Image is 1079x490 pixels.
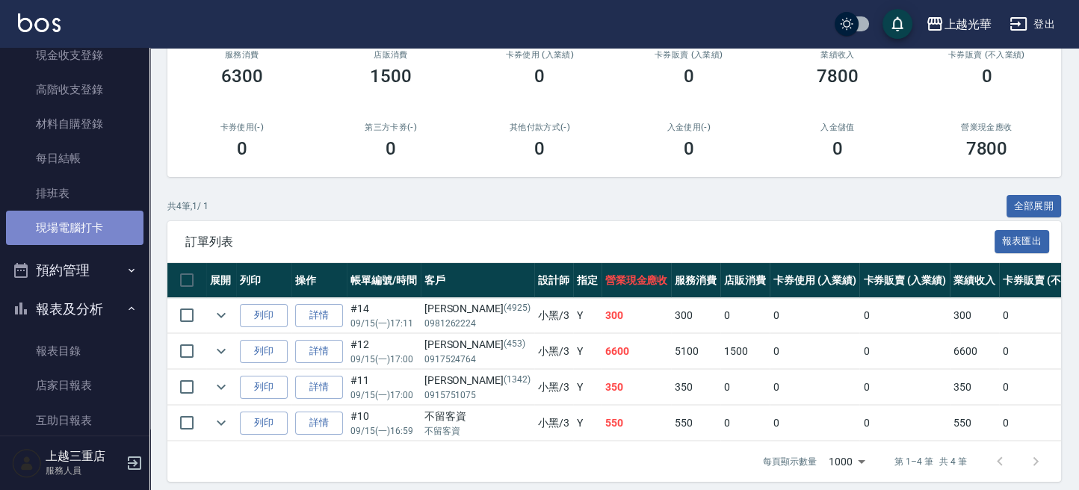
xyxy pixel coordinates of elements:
div: 1000 [823,441,871,482]
td: #14 [347,298,421,333]
a: 現場電腦打卡 [6,211,143,245]
div: 不留客資 [424,409,531,424]
h3: 0 [237,138,247,159]
p: 共 4 筆, 1 / 1 [167,199,208,213]
a: 報表匯出 [995,234,1050,248]
td: Y [573,298,602,333]
p: 09/15 (一) 17:11 [350,317,417,330]
a: 現金收支登錄 [6,38,143,72]
a: 互助日報表 [6,403,143,438]
td: 550 [950,406,999,441]
th: 卡券販賣 (入業績) [859,263,950,298]
h3: 服務消費 [185,50,298,60]
button: 列印 [240,376,288,399]
td: 0 [720,370,770,405]
td: #10 [347,406,421,441]
td: 5100 [671,334,720,369]
p: 09/15 (一) 16:59 [350,424,417,438]
td: 0 [770,370,860,405]
button: expand row [210,304,232,326]
h3: 6300 [221,66,263,87]
td: 小黑 /3 [534,334,573,369]
h3: 7800 [817,66,859,87]
td: 350 [950,370,999,405]
p: (453) [504,337,525,353]
button: 列印 [240,304,288,327]
td: 300 [602,298,672,333]
td: Y [573,370,602,405]
h3: 7800 [965,138,1007,159]
a: 每日結帳 [6,141,143,176]
h2: 卡券使用 (入業績) [483,50,596,60]
th: 帳單編號/時間 [347,263,421,298]
td: 350 [671,370,720,405]
button: 預約管理 [6,251,143,290]
div: 上越光華 [944,15,992,34]
p: 09/15 (一) 17:00 [350,353,417,366]
td: 300 [671,298,720,333]
h3: 0 [684,138,694,159]
th: 卡券使用 (入業績) [770,263,860,298]
a: 詳情 [295,376,343,399]
td: 0 [770,334,860,369]
h3: 0 [534,66,545,87]
button: 報表匯出 [995,230,1050,253]
button: expand row [210,340,232,362]
h5: 上越三重店 [46,449,122,464]
a: 高階收支登錄 [6,72,143,107]
td: 6600 [602,334,672,369]
td: 小黑 /3 [534,406,573,441]
h2: 卡券販賣 (不入業績) [930,50,1043,60]
button: 全部展開 [1007,195,1062,218]
button: 報表及分析 [6,290,143,329]
td: 300 [950,298,999,333]
img: Logo [18,13,61,32]
th: 操作 [291,263,347,298]
h3: 1500 [370,66,412,87]
p: 0917524764 [424,353,531,366]
h2: 卡券販賣 (入業績) [632,50,745,60]
td: Y [573,334,602,369]
h2: 業績收入 [781,50,894,60]
td: Y [573,406,602,441]
button: save [882,9,912,39]
th: 展開 [206,263,236,298]
th: 設計師 [534,263,573,298]
div: [PERSON_NAME] [424,337,531,353]
th: 服務消費 [671,263,720,298]
a: 排班表 [6,176,143,211]
th: 業績收入 [950,263,999,298]
p: 服務人員 [46,464,122,477]
th: 營業現金應收 [602,263,672,298]
p: 0915751075 [424,388,531,402]
a: 報表目錄 [6,334,143,368]
td: 0 [859,334,950,369]
td: 0 [770,298,860,333]
td: 小黑 /3 [534,370,573,405]
td: 550 [602,406,672,441]
div: [PERSON_NAME] [424,373,531,388]
td: 0 [720,298,770,333]
td: #12 [347,334,421,369]
h2: 入金儲值 [781,122,894,132]
p: 第 1–4 筆 共 4 筆 [894,455,967,468]
td: 1500 [720,334,770,369]
h3: 0 [832,138,843,159]
h2: 入金使用(-) [632,122,745,132]
td: 小黑 /3 [534,298,573,333]
p: 每頁顯示數量 [763,455,817,468]
p: (1342) [504,373,531,388]
p: (4925) [504,301,531,317]
button: expand row [210,412,232,434]
h2: 營業現金應收 [930,122,1043,132]
p: 0981262224 [424,317,531,330]
h2: 第三方卡券(-) [334,122,447,132]
h2: 卡券使用(-) [185,122,298,132]
td: 0 [859,406,950,441]
th: 列印 [236,263,291,298]
td: 0 [859,370,950,405]
div: [PERSON_NAME] [424,301,531,317]
a: 詳情 [295,412,343,435]
td: 350 [602,370,672,405]
span: 訂單列表 [185,235,995,249]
